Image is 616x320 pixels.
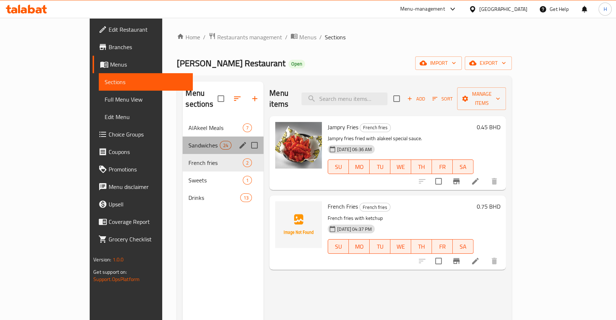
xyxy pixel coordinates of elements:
button: SA [453,159,473,174]
span: SU [331,241,346,252]
button: FR [432,239,453,254]
span: import [421,59,456,68]
span: Coverage Report [109,217,187,226]
a: Upsell [93,195,192,213]
span: FR [435,162,450,172]
div: Open [288,60,305,68]
span: SA [456,241,471,252]
button: TH [411,159,432,174]
span: 7 [243,125,252,131]
div: items [220,141,231,150]
p: Jampry fries fried with alakeel special sauce. [328,134,473,143]
div: Drinks13 [183,189,264,206]
nav: breadcrumb [177,32,512,42]
span: H [603,5,607,13]
button: WE [390,239,411,254]
div: items [240,193,252,202]
span: 1.0.0 [112,255,124,264]
li: / [319,33,321,42]
div: [GEOGRAPHIC_DATA] [479,5,527,13]
button: SU [328,239,349,254]
span: FR [435,241,450,252]
a: Full Menu View [99,91,192,108]
span: SA [456,162,471,172]
a: Grocery Checklist [93,230,192,248]
a: Choice Groups [93,126,192,143]
span: MO [352,241,367,252]
span: TU [373,241,387,252]
button: delete [486,173,503,190]
span: Edit Restaurant [109,25,187,34]
a: Menu disclaimer [93,178,192,195]
button: SU [328,159,349,174]
div: items [243,123,252,132]
span: [DATE] 06:36 AM [334,146,375,153]
h2: Menu items [269,88,293,110]
button: FR [432,159,453,174]
div: Sandwiches [188,141,219,150]
span: Select to update [431,174,446,189]
div: items [243,176,252,185]
span: Manage items [463,90,500,108]
button: Branch-specific-item [448,173,465,190]
span: export [471,59,506,68]
span: Add [406,95,426,103]
span: Choice Groups [109,130,187,139]
span: Edit Menu [105,112,187,121]
span: Open [288,61,305,67]
button: delete [486,252,503,270]
span: Menus [110,60,187,69]
span: Upsell [109,200,187,209]
span: Drinks [188,193,240,202]
a: Menus [291,32,316,42]
button: Manage items [457,87,506,110]
span: [DATE] 04:37 PM [334,226,375,233]
div: Sandwiches24edit [183,137,264,154]
a: Edit menu item [471,177,480,186]
li: / [285,33,288,42]
span: [PERSON_NAME] Restaurant [177,55,285,71]
h6: 0.75 BHD [476,201,500,212]
span: 1 [243,177,252,184]
span: Restaurants management [217,33,282,42]
span: Coupons [109,147,187,156]
button: export [465,56,512,70]
span: French Fries [328,201,358,212]
a: Coverage Report [93,213,192,230]
span: Sections [105,78,187,86]
a: Coupons [93,143,192,161]
a: Edit Restaurant [93,21,192,38]
span: Sweets [188,176,243,185]
button: SA [453,239,473,254]
span: Select section [389,91,404,106]
button: import [415,56,462,70]
a: Edit Menu [99,108,192,126]
div: French fries2 [183,154,264,171]
button: TH [411,239,432,254]
span: WE [393,162,408,172]
input: search [301,92,387,105]
button: MO [349,159,370,174]
button: TU [370,239,390,254]
span: Grocery Checklist [109,235,187,244]
div: French fries [360,123,391,132]
img: Jampry Fries [275,122,322,169]
span: Sort items [428,93,457,104]
button: edit [237,140,248,151]
span: Add item [404,93,428,104]
span: French fries [360,203,390,212]
div: Menu-management [400,5,445,13]
a: Sections [99,73,192,91]
span: TU [373,162,387,172]
span: French fries [188,158,243,167]
span: Full Menu View [105,95,187,104]
button: WE [390,159,411,174]
span: AlAkeel Meals [188,123,243,132]
span: Branches [109,43,187,51]
span: Menus [299,33,316,42]
span: TH [414,162,429,172]
span: TH [414,241,429,252]
div: items [243,158,252,167]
